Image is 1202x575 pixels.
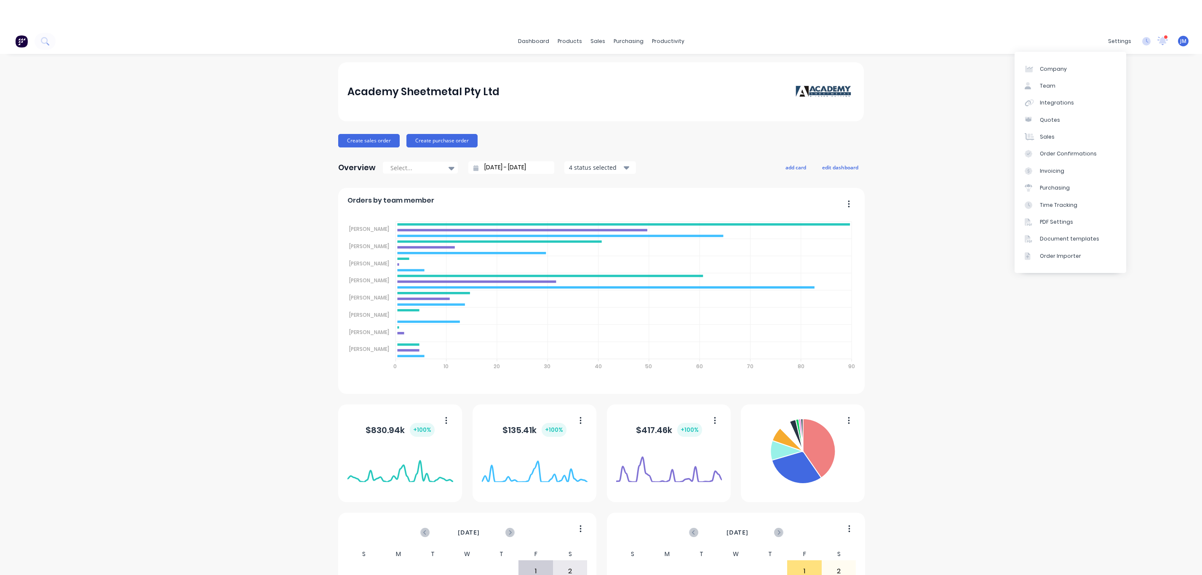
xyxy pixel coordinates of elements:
span: JM [1180,37,1186,45]
tspan: 50 [645,363,652,370]
div: Sales [1040,133,1055,141]
tspan: [PERSON_NAME] [349,294,389,301]
button: 4 status selected [564,161,636,174]
div: T [753,548,788,560]
a: Time Tracking [1015,196,1126,213]
div: S [347,548,382,560]
div: Team [1040,82,1055,90]
tspan: [PERSON_NAME] [349,277,389,284]
div: Document templates [1040,235,1099,243]
div: purchasing [609,35,648,48]
div: Integrations [1040,99,1074,107]
a: Integrations [1015,94,1126,111]
a: Team [1015,78,1126,94]
tspan: [PERSON_NAME] [349,311,389,318]
a: Order Confirmations [1015,145,1126,162]
a: Purchasing [1015,179,1126,196]
button: add card [780,162,812,173]
tspan: [PERSON_NAME] [349,345,389,353]
tspan: [PERSON_NAME] [349,225,389,233]
tspan: 0 [393,363,397,370]
div: + 100 % [410,423,435,437]
div: F [787,548,822,560]
button: edit dashboard [817,162,864,173]
div: S [822,548,856,560]
div: Order Importer [1040,252,1081,260]
div: Academy Sheetmetal Pty Ltd [347,83,499,100]
div: T [684,548,719,560]
div: S [553,548,588,560]
span: Orders by team member [347,195,434,206]
div: PDF Settings [1040,218,1073,226]
iframe: Intercom live chat [1173,546,1194,567]
div: $ 417.46k [636,423,702,437]
tspan: 10 [443,363,448,370]
div: 4 status selected [569,163,622,172]
tspan: 40 [594,363,601,370]
div: + 100 % [542,423,566,437]
tspan: 80 [797,363,804,370]
div: S [616,548,650,560]
div: + 100 % [677,423,702,437]
button: Create sales order [338,134,400,147]
div: productivity [648,35,689,48]
a: PDF Settings [1015,214,1126,230]
span: [DATE] [727,528,748,537]
div: Company [1040,65,1067,73]
img: Factory [15,35,28,48]
a: dashboard [514,35,553,48]
tspan: [PERSON_NAME] [349,329,389,336]
a: Order Importer [1015,248,1126,265]
div: M [650,548,684,560]
div: Invoicing [1040,167,1064,175]
div: Quotes [1040,116,1060,124]
tspan: 20 [493,363,499,370]
div: T [484,548,519,560]
div: T [416,548,450,560]
div: Overview [338,159,376,176]
tspan: [PERSON_NAME] [349,260,389,267]
tspan: 90 [848,363,855,370]
span: [DATE] [458,528,480,537]
a: Invoicing [1015,163,1126,179]
a: Sales [1015,128,1126,145]
div: F [518,548,553,560]
tspan: 70 [747,363,753,370]
div: Order Confirmations [1040,150,1097,158]
div: Purchasing [1040,184,1070,192]
tspan: 60 [696,363,703,370]
div: settings [1104,35,1135,48]
div: sales [586,35,609,48]
div: $ 830.94k [366,423,435,437]
a: Document templates [1015,230,1126,247]
div: products [553,35,586,48]
a: Company [1015,60,1126,77]
div: M [381,548,416,560]
div: W [719,548,753,560]
a: Quotes [1015,112,1126,128]
div: W [450,548,484,560]
img: Academy Sheetmetal Pty Ltd [796,86,855,98]
tspan: [PERSON_NAME] [349,243,389,250]
button: Create purchase order [406,134,478,147]
tspan: 30 [544,363,550,370]
div: Time Tracking [1040,201,1077,209]
div: $ 135.41k [502,423,566,437]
